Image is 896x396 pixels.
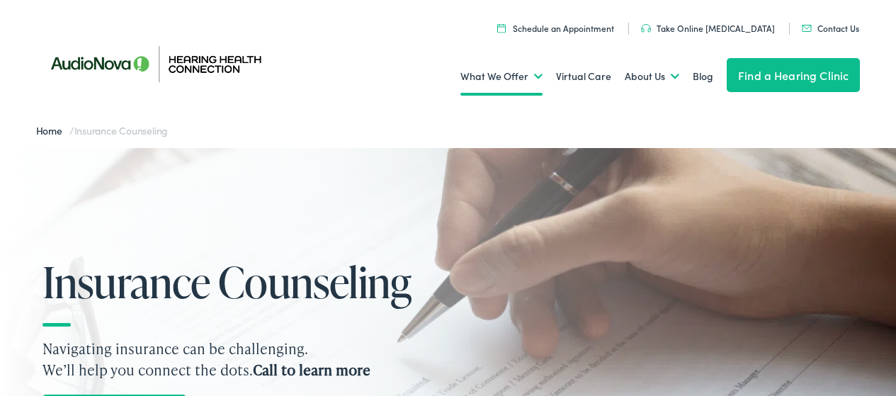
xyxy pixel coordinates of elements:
[556,50,611,103] a: Virtual Care
[253,360,370,380] strong: Call to learn more
[42,338,854,380] p: Navigating insurance can be challenging. We’ll help you connect the dots.
[497,22,614,34] a: Schedule an Appointment
[42,259,439,305] h1: Insurance Counseling
[625,50,679,103] a: About Us
[460,50,543,103] a: What We Offer
[802,22,859,34] a: Contact Us
[641,24,651,33] img: utility icon
[693,50,713,103] a: Blog
[36,123,69,137] a: Home
[802,25,812,32] img: utility icon
[727,58,860,92] a: Find a Hearing Clinic
[74,123,169,137] span: Insurance Counseling
[497,23,506,33] img: utility icon
[36,123,169,137] span: /
[641,22,775,34] a: Take Online [MEDICAL_DATA]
